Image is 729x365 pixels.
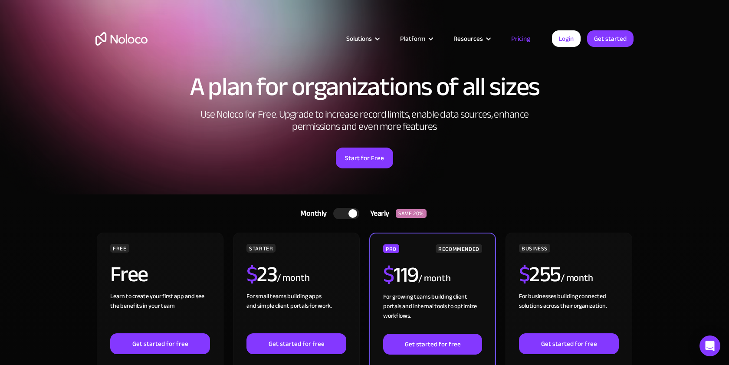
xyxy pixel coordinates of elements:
a: Pricing [500,33,541,44]
a: Start for Free [336,148,393,168]
div: For small teams building apps and simple client portals for work. ‍ [246,292,346,333]
div: RECOMMENDED [436,244,482,253]
div: Open Intercom Messenger [699,335,720,356]
span: $ [383,254,394,295]
div: Platform [389,33,443,44]
div: BUSINESS [519,244,550,253]
h2: 23 [246,263,277,285]
div: / month [277,271,309,285]
div: / month [418,272,451,286]
a: Get started for free [246,333,346,354]
a: Get started for free [519,333,619,354]
a: Login [552,30,581,47]
div: FREE [110,244,129,253]
div: STARTER [246,244,276,253]
div: Learn to create your first app and see the benefits in your team ‍ [110,292,210,333]
div: Yearly [359,207,396,220]
div: Solutions [335,33,389,44]
div: For growing teams building client portals and internal tools to optimize workflows. [383,292,482,334]
span: $ [519,254,530,295]
div: PRO [383,244,399,253]
h2: Free [110,263,148,285]
div: Resources [453,33,483,44]
h1: A plan for organizations of all sizes [95,74,634,100]
div: Resources [443,33,500,44]
div: For businesses building connected solutions across their organization. ‍ [519,292,619,333]
h2: 255 [519,263,561,285]
div: SAVE 20% [396,209,427,218]
div: Platform [400,33,425,44]
a: Get started for free [383,334,482,355]
a: Get started for free [110,333,210,354]
div: Solutions [346,33,372,44]
div: / month [561,271,593,285]
a: Get started [587,30,634,47]
div: Monthly [289,207,333,220]
span: $ [246,254,257,295]
h2: 119 [383,264,418,286]
h2: Use Noloco for Free. Upgrade to increase record limits, enable data sources, enhance permissions ... [191,109,538,133]
a: home [95,32,148,46]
